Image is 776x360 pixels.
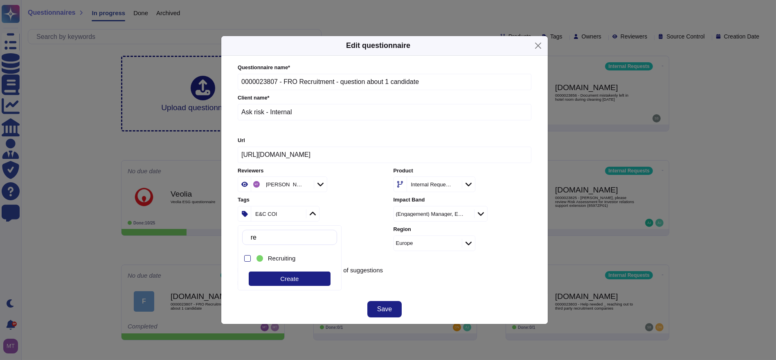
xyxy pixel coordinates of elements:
span: Save [377,306,392,312]
input: Search by keywords [247,230,337,245]
label: Reviewers [238,168,376,174]
div: Recruiting [255,249,328,267]
button: Close [532,39,544,52]
button: Save [367,301,402,317]
div: E&C COI [255,211,277,217]
div: Internal Requests [411,182,452,187]
input: Enter questionnaire name [238,74,531,90]
div: [PERSON_NAME] [266,182,304,187]
label: Suggestion source control [238,258,531,264]
div: Recruiting [268,255,325,262]
label: Client name [238,95,531,101]
div: (Engagement) Manager, Expert [396,211,464,217]
div: Europe [396,240,413,246]
h5: Edit questionnaire [346,40,410,51]
input: Online platform url [238,147,531,163]
label: Url [238,138,531,143]
label: Tags [238,197,376,203]
img: user [253,181,260,188]
div: Recruiting [255,254,265,263]
label: Impact Band [394,197,531,203]
input: Enter company name of the client [238,104,531,120]
label: Product [394,168,531,174]
span: Recruiting [268,255,296,262]
label: Questionnaire name [238,65,531,70]
label: Region [394,227,531,232]
div: Create [249,272,331,286]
